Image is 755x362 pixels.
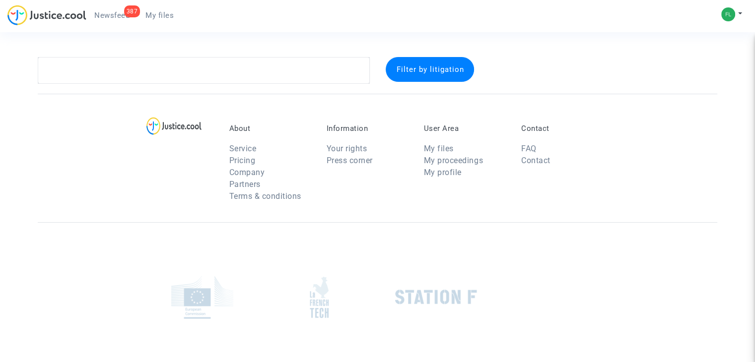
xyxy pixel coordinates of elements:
p: Contact [521,124,604,133]
p: About [229,124,312,133]
a: Terms & conditions [229,191,301,201]
img: french_tech.png [310,276,329,318]
img: logo-lg.svg [146,117,202,135]
a: Partners [229,180,261,189]
span: Newsfeed [94,11,130,20]
a: 387Newsfeed [86,8,137,23]
a: FAQ [521,144,537,153]
a: My profile [424,168,462,177]
img: jc-logo.svg [7,5,86,25]
a: Service [229,144,257,153]
a: My files [137,8,182,23]
a: Company [229,168,265,177]
img: europe_commision.png [171,276,233,319]
span: My files [145,11,174,20]
p: User Area [424,124,506,133]
img: stationf.png [395,290,477,304]
span: Filter by litigation [396,65,464,74]
a: Press corner [327,156,373,165]
a: Your rights [327,144,367,153]
p: Information [327,124,409,133]
img: 27626d57a3ba4a5b969f53e3f2c8e71c [721,7,735,21]
a: My files [424,144,454,153]
div: 387 [124,5,140,17]
a: Contact [521,156,550,165]
a: Pricing [229,156,256,165]
a: My proceedings [424,156,483,165]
